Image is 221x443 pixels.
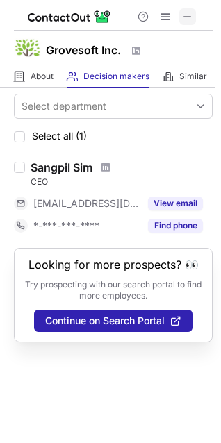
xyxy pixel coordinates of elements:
span: Decision makers [83,71,149,82]
span: [EMAIL_ADDRESS][DOMAIN_NAME] [33,197,140,210]
div: Select department [22,99,106,113]
span: Select all (1) [32,131,87,142]
span: Continue on Search Portal [45,315,165,326]
div: Sangpil Sim [31,160,92,174]
header: Looking for more prospects? 👀 [28,258,199,271]
div: CEO [31,176,213,188]
span: About [31,71,54,82]
button: Reveal Button [148,197,203,210]
img: 3857ca8577062b7e7001ed93366cb4c9 [14,34,42,62]
img: ContactOut v5.3.10 [28,8,111,25]
button: Reveal Button [148,219,203,233]
span: Similar [179,71,207,82]
h1: Grovesoft Inc. [46,42,121,58]
p: Try prospecting with our search portal to find more employees. [24,279,202,301]
button: Continue on Search Portal [34,310,193,332]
